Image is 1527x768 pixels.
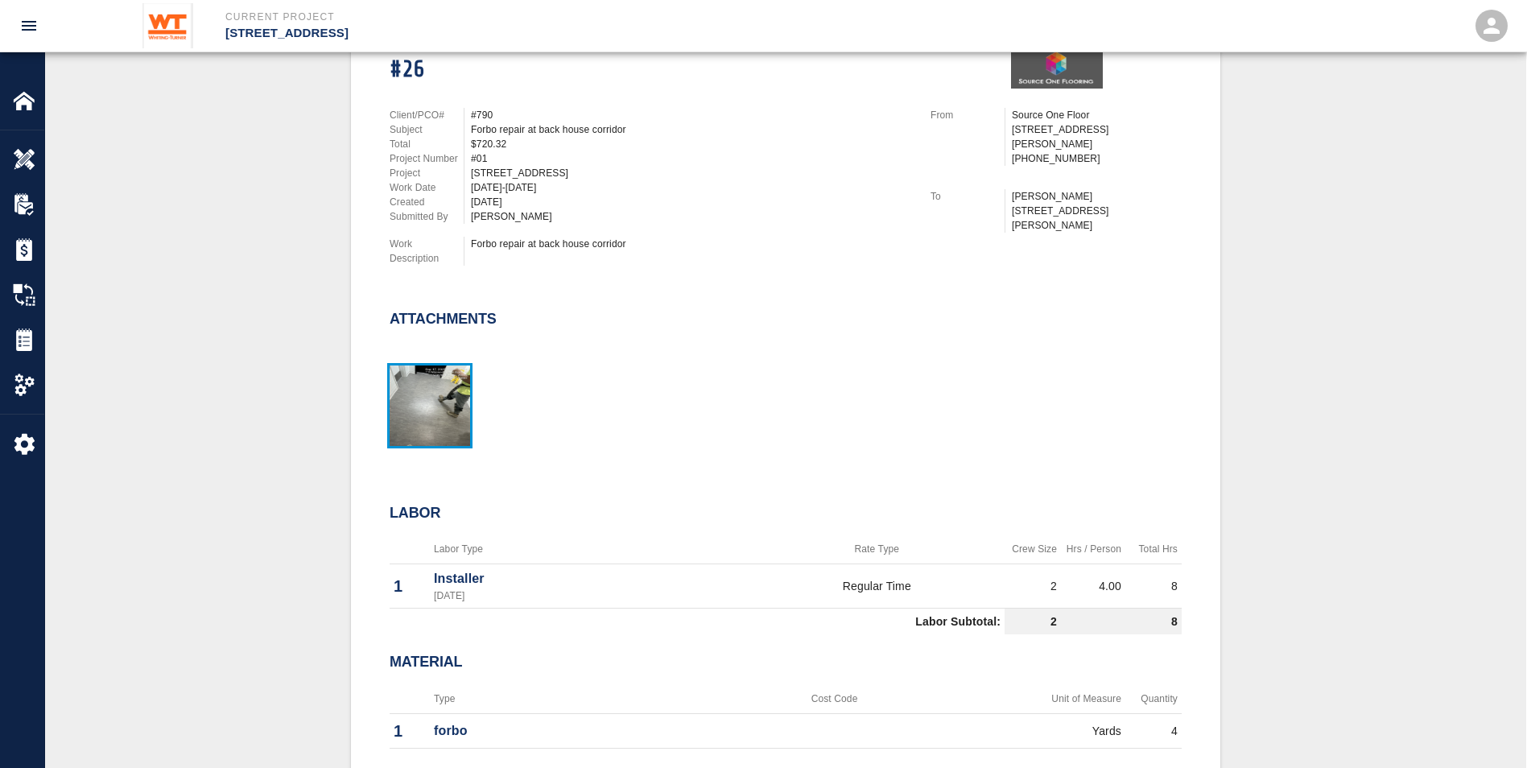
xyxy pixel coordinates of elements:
[931,189,1005,204] p: To
[471,137,911,151] div: $720.32
[471,108,911,122] div: #790
[1125,564,1182,609] td: 8
[390,609,1005,635] td: Labor Subtotal:
[749,564,1005,609] td: Regular Time
[390,108,464,122] p: Client/PCO#
[10,6,48,45] button: open drawer
[225,24,851,43] p: [STREET_ADDRESS]
[142,3,193,48] img: Whiting-Turner
[390,151,464,166] p: Project Number
[749,684,920,714] th: Cost Code
[390,180,464,195] p: Work Date
[1125,535,1182,564] th: Total Hrs
[471,180,911,195] div: [DATE]-[DATE]
[434,569,745,588] p: Installer
[1012,122,1182,151] p: [STREET_ADDRESS][PERSON_NAME]
[1005,535,1061,564] th: Crew Size
[390,195,464,209] p: Created
[471,122,911,137] div: Forbo repair at back house corridor
[1012,189,1182,204] p: [PERSON_NAME]
[1005,564,1061,609] td: 2
[1012,108,1182,122] p: Source One Floor
[434,588,745,603] p: [DATE]
[1125,684,1182,714] th: Quantity
[1011,43,1103,89] img: Source One Floor
[471,209,911,224] div: [PERSON_NAME]
[430,684,749,714] th: Type
[390,166,464,180] p: Project
[390,56,911,85] h1: #26
[919,684,1125,714] th: Unit of Measure
[471,237,911,251] div: Forbo repair at back house corridor
[390,209,464,224] p: Submitted By
[749,535,1005,564] th: Rate Type
[1005,609,1061,635] td: 2
[390,137,464,151] p: Total
[390,365,470,446] img: thumbnail
[471,166,911,180] div: [STREET_ADDRESS]
[471,151,911,166] div: #01
[931,108,1005,122] p: From
[430,535,749,564] th: Labor Type
[1012,204,1182,233] p: [STREET_ADDRESS][PERSON_NAME]
[1061,564,1125,609] td: 4.00
[390,505,1182,522] h2: Labor
[434,721,745,741] p: forbo
[225,10,851,24] p: Current Project
[471,195,911,209] div: [DATE]
[1012,151,1182,166] p: [PHONE_NUMBER]
[390,654,1182,671] h2: Material
[919,713,1125,748] td: Yards
[394,574,426,598] p: 1
[1125,713,1182,748] td: 4
[394,719,426,743] p: 1
[390,237,464,266] p: Work Description
[1447,691,1527,768] iframe: Chat Widget
[1061,535,1125,564] th: Hrs / Person
[390,311,497,328] h2: Attachments
[390,122,464,137] p: Subject
[1061,609,1182,635] td: 8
